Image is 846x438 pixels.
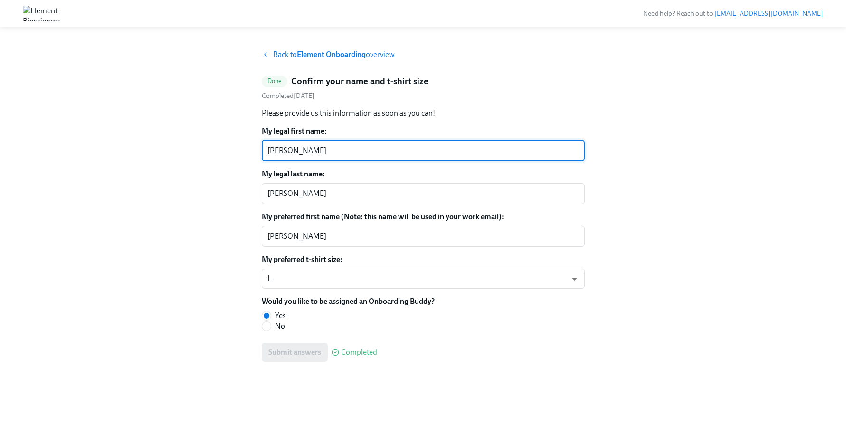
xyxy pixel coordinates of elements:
[262,169,585,179] label: My legal last name:
[275,321,285,331] span: No
[714,10,823,18] a: [EMAIL_ADDRESS][DOMAIN_NAME]
[267,188,579,199] textarea: [PERSON_NAME]
[341,349,377,356] span: Completed
[262,212,585,222] label: My preferred first name (Note: this name will be used in your work email):
[262,126,585,136] label: My legal first name:
[262,296,435,307] label: Would you like to be assigned an Onboarding Buddy?
[291,75,428,88] h5: Confirm your name and t-shirt size
[23,6,61,21] img: Element Biosciences
[262,78,288,85] span: Done
[267,231,579,242] textarea: [PERSON_NAME]
[643,10,823,18] span: Need help? Reach out to
[262,49,585,60] a: Back toElement Onboardingoverview
[262,254,585,265] label: My preferred t-shirt size:
[262,108,585,118] p: Please provide us this information as soon as you can!
[275,311,286,321] span: Yes
[273,49,395,60] span: Back to overview
[267,145,579,156] textarea: [PERSON_NAME]
[297,50,366,59] strong: Element Onboarding
[262,92,314,100] span: Monday, September 29th 2025, 11:27 am
[262,269,585,289] div: L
